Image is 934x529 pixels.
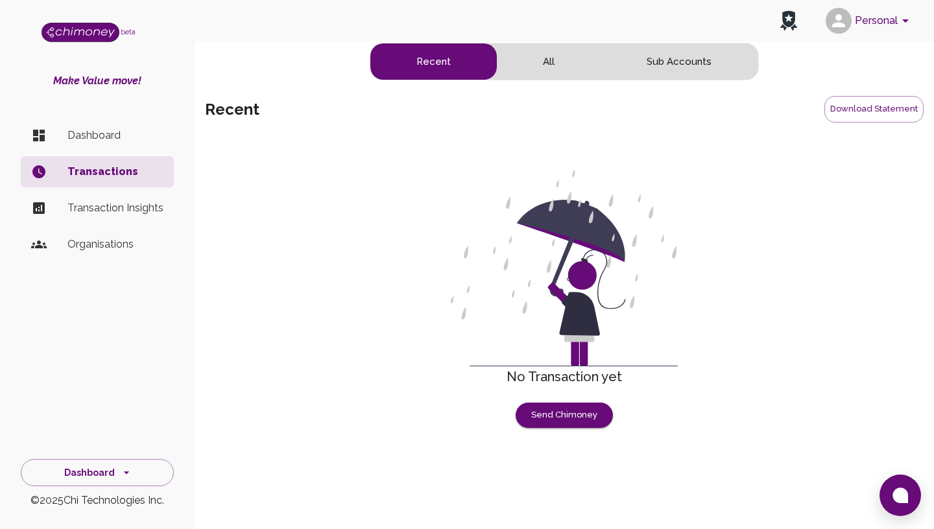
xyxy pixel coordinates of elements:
[370,43,497,80] button: recent
[497,43,601,80] button: all
[42,23,119,42] img: Logo
[21,459,174,487] button: Dashboard
[67,164,163,180] p: Transactions
[880,475,921,516] button: Open chat window
[824,96,924,123] button: Download Statement
[205,366,924,387] h6: No Transaction yet
[601,43,758,80] button: subaccounts
[67,128,163,143] p: Dashboard
[121,28,136,36] span: beta
[451,169,678,366] img: make-it-rain.svg
[820,4,918,38] button: account of current user
[67,200,163,216] p: Transaction Insights
[205,99,259,120] h5: recent
[516,403,613,428] button: Send Chimoney
[370,43,759,80] div: text alignment
[67,237,163,252] p: Organisations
